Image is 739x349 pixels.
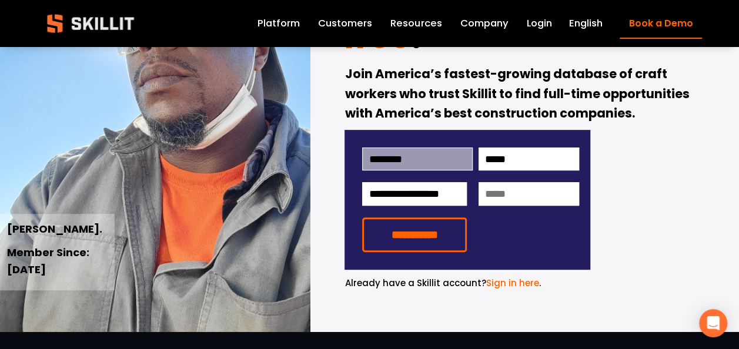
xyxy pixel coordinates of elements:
[569,16,603,31] span: English
[318,15,372,32] a: Customers
[345,65,691,122] strong: Join America’s fastest-growing database of craft workers who trust Skillit to find full-time oppo...
[390,16,442,31] span: Resources
[7,222,102,236] strong: [PERSON_NAME].
[7,245,92,277] strong: Member Since: [DATE]
[257,15,299,32] a: Platform
[412,13,420,60] strong: .
[527,15,552,32] a: Login
[37,6,144,41] img: Skillit
[345,277,486,289] span: Already have a Skillit account?
[486,277,539,289] a: Sign in here
[390,15,442,32] a: folder dropdown
[569,15,603,32] div: language picker
[460,15,509,32] a: Company
[620,9,702,39] a: Book a Demo
[699,309,727,337] div: Open Intercom Messenger
[345,276,590,290] p: .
